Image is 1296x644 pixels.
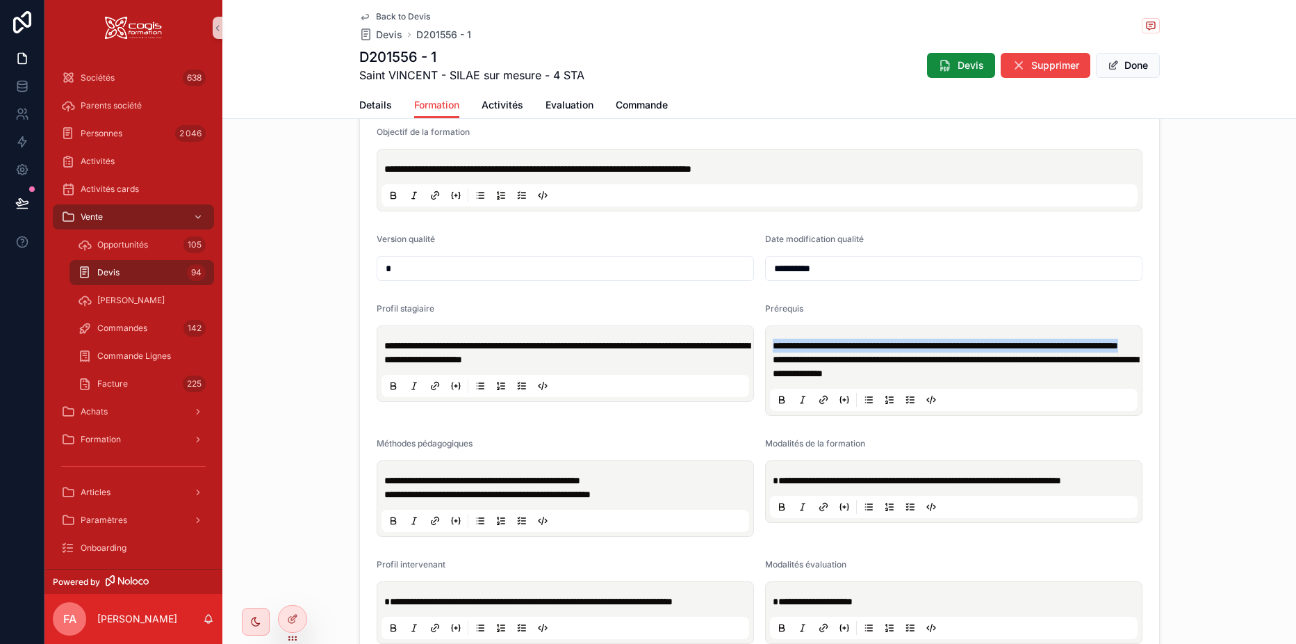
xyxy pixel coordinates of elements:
span: Personnes [81,128,122,139]
a: Formation [53,427,214,452]
span: Sociétés [81,72,115,83]
div: 2 046 [175,125,206,142]
a: Sociétés638 [53,65,214,90]
span: Back to Devis [376,11,430,22]
span: FA [63,611,76,627]
a: [PERSON_NAME] [69,288,214,313]
a: Vente [53,204,214,230]
span: Formation [414,98,459,112]
button: Devis [927,53,995,78]
a: Details [359,92,392,120]
div: 105 [183,236,206,253]
span: Achats [81,406,108,417]
a: D201556 - 1 [416,28,471,42]
h1: D201556 - 1 [359,47,584,67]
a: Commande [616,92,668,120]
a: Onboarding [53,536,214,561]
a: Devis [359,28,402,42]
span: Opportunités [97,239,148,250]
span: Vente [81,211,103,223]
span: Date modification qualité [765,234,864,244]
span: Commande Lignes [97,351,171,362]
span: Profil stagiaire [377,303,434,314]
a: Articles [53,480,214,505]
a: Opportunités105 [69,232,214,257]
span: [PERSON_NAME] [97,295,165,306]
span: Devis [958,58,984,72]
button: Done [1096,53,1160,78]
a: Devis94 [69,260,214,285]
p: [PERSON_NAME] [97,612,177,626]
div: 225 [183,376,206,392]
a: Commandes142 [69,316,214,341]
a: Parents société [53,93,214,118]
span: Commandes [97,323,147,334]
span: Powered by [53,577,100,588]
span: Devis [376,28,402,42]
a: Activités [53,149,214,174]
span: Activités [81,156,115,167]
span: Details [359,98,392,112]
span: Parents société [81,100,142,111]
a: Paramètres [53,508,214,533]
span: Prérequis [765,303,803,314]
span: Modalités de la formation [765,438,865,449]
span: Supprimer [1031,58,1079,72]
a: Personnes2 046 [53,121,214,146]
span: Devis [97,267,120,278]
a: Powered by [44,569,222,594]
a: Activités [482,92,523,120]
a: Evaluation [546,92,593,120]
a: Commande Lignes [69,344,214,369]
div: scrollable content [44,56,222,569]
span: Commande [616,98,668,112]
span: Profil intervenant [377,559,445,570]
span: Evaluation [546,98,593,112]
img: App logo [105,17,162,39]
div: 638 [183,70,206,86]
a: Back to Devis [359,11,430,22]
span: Formation [81,434,121,445]
span: Onboarding [81,542,126,554]
div: 94 [187,264,206,281]
span: Version qualité [377,234,435,244]
span: Activités cards [81,184,139,195]
div: 142 [183,320,206,337]
span: Modalités évaluation [765,559,846,570]
button: Supprimer [1001,53,1090,78]
span: Méthodes pédagogiques [377,438,473,449]
span: Saint VINCENT - SILAE sur mesure - 4 STA [359,67,584,83]
a: Activités cards [53,177,214,202]
span: Paramètres [81,515,127,526]
a: Achats [53,399,214,424]
span: Facture [97,378,128,389]
a: Formation [414,92,459,119]
a: Facture225 [69,371,214,396]
span: Articles [81,487,110,498]
span: Activités [482,98,523,112]
span: Objectif de la formation [377,127,470,137]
